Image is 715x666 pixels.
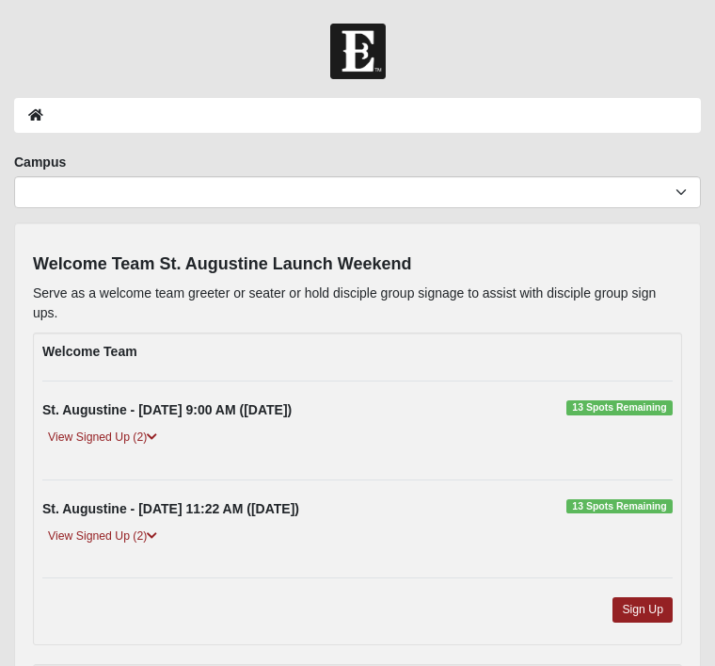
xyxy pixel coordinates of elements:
strong: St. Augustine - [DATE] 9:00 AM ([DATE]) [42,402,292,417]
h4: Welcome Team St. Augustine Launch Weekend [33,254,682,275]
strong: Welcome Team [42,344,137,359]
strong: St. Augustine - [DATE] 11:22 AM ([DATE]) [42,501,299,516]
a: View Signed Up (2) [42,428,163,447]
a: Sign Up [612,597,673,623]
span: 13 Spots Remaining [566,400,673,415]
label: Campus [14,153,66,171]
a: View Signed Up (2) [42,527,163,546]
span: 13 Spots Remaining [566,499,673,514]
img: Church of Eleven22 Logo [330,24,386,79]
p: Serve as a welcome team greeter or seater or hold disciple group signage to assist with disciple ... [33,284,682,323]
